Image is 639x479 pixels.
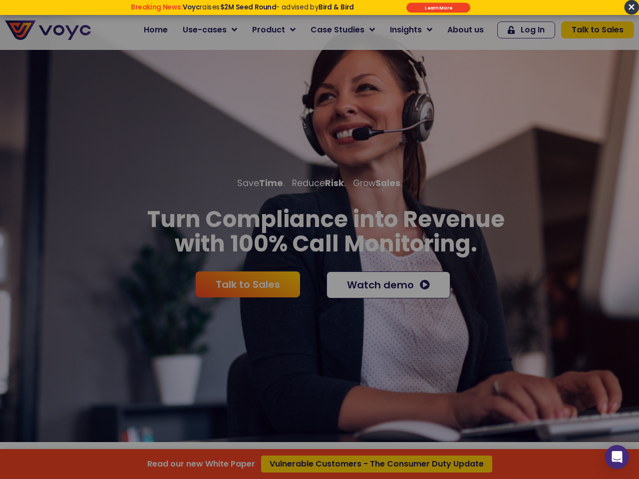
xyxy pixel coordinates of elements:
div: Submit [406,2,470,12]
strong: Breaking News: [131,2,183,12]
strong: Bird & Bird [319,2,354,12]
strong: Voyc [183,2,200,12]
span: raises - advised by [183,2,354,12]
div: Breaking News: Voyc raises $2M Seed Round - advised by Bird & Bird [97,3,387,19]
strong: $2M Seed Round [220,2,277,12]
div: Open Intercom Messenger [605,445,629,469]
